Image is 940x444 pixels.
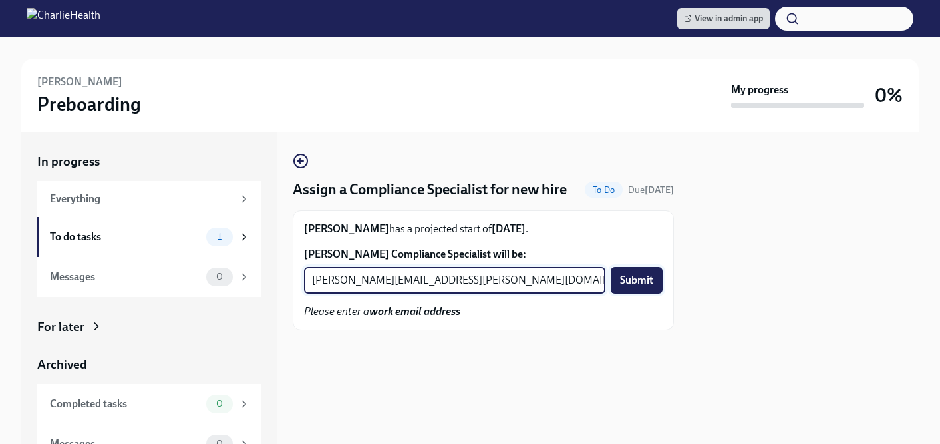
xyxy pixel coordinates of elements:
h3: 0% [875,83,903,107]
span: 1 [210,232,230,242]
h6: [PERSON_NAME] [37,75,122,89]
a: Messages0 [37,257,261,297]
div: For later [37,318,84,335]
span: To Do [585,185,623,195]
span: 0 [208,399,231,409]
strong: [DATE] [492,222,526,235]
em: Please enter a [304,305,460,318]
div: Messages [50,270,201,284]
strong: [DATE] [645,184,674,196]
a: Completed tasks0 [37,384,261,424]
a: View in admin app [677,8,770,29]
span: 0 [208,272,231,282]
input: Enter their work email address [304,267,605,294]
button: Submit [611,267,663,294]
a: Archived [37,356,261,373]
p: has a projected start of . [304,222,663,236]
h3: Preboarding [37,92,141,116]
a: In progress [37,153,261,170]
div: To do tasks [50,230,201,244]
img: CharlieHealth [27,8,100,29]
label: [PERSON_NAME] Compliance Specialist will be: [304,247,663,262]
span: September 16th, 2025 09:00 [628,184,674,196]
h4: Assign a Compliance Specialist for new hire [293,180,567,200]
span: Submit [620,274,653,287]
a: To do tasks1 [37,217,261,257]
span: View in admin app [684,12,763,25]
span: Due [628,184,674,196]
a: For later [37,318,261,335]
a: Everything [37,181,261,217]
strong: [PERSON_NAME] [304,222,389,235]
div: Completed tasks [50,397,201,411]
strong: work email address [369,305,460,318]
strong: My progress [731,83,788,97]
div: Everything [50,192,233,206]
